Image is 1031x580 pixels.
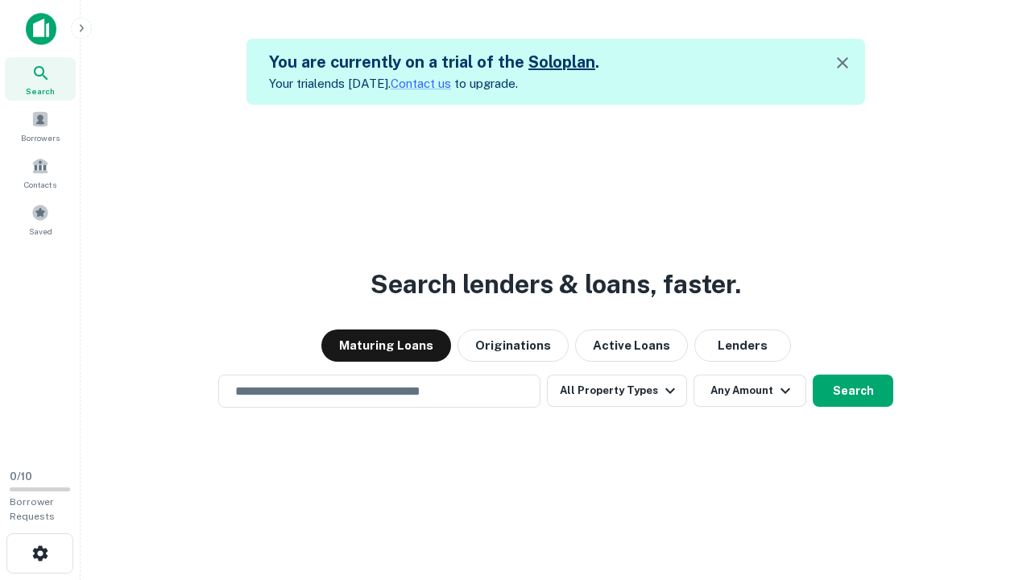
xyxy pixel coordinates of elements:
[950,451,1031,528] iframe: Chat Widget
[10,470,32,483] span: 0 / 10
[10,496,55,522] span: Borrower Requests
[694,329,791,362] button: Lenders
[575,329,688,362] button: Active Loans
[547,375,687,407] button: All Property Types
[371,265,741,304] h3: Search lenders & loans, faster.
[26,85,55,97] span: Search
[5,151,76,194] a: Contacts
[5,197,76,241] a: Saved
[694,375,806,407] button: Any Amount
[24,178,56,191] span: Contacts
[26,13,56,45] img: capitalize-icon.png
[5,57,76,101] a: Search
[269,50,599,74] h5: You are currently on a trial of the .
[269,74,599,93] p: Your trial ends [DATE]. to upgrade.
[5,104,76,147] a: Borrowers
[21,131,60,144] span: Borrowers
[29,225,52,238] span: Saved
[321,329,451,362] button: Maturing Loans
[391,77,451,90] a: Contact us
[458,329,569,362] button: Originations
[528,52,595,72] a: Soloplan
[813,375,893,407] button: Search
